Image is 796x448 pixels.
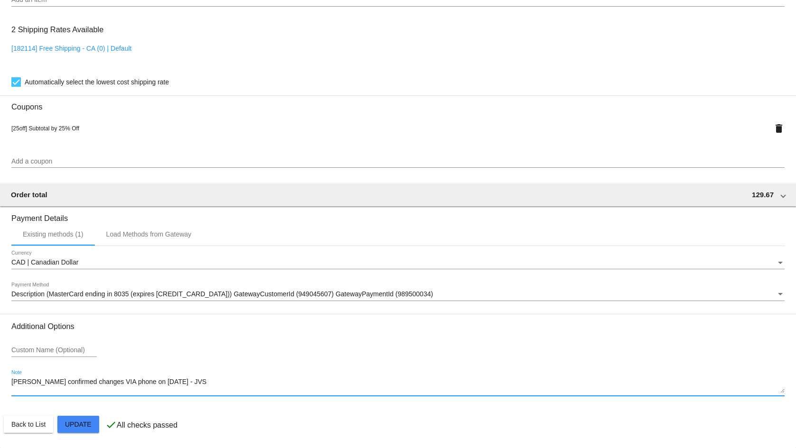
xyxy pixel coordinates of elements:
[11,45,131,52] a: [182114] Free Shipping - CA (0) | Default
[23,230,83,238] div: Existing methods (1)
[11,19,103,40] h3: 2 Shipping Rates Available
[11,421,46,428] span: Back to List
[11,291,785,298] mat-select: Payment Method
[11,207,785,223] h3: Payment Details
[11,95,785,111] h3: Coupons
[106,230,192,238] div: Load Methods from Gateway
[11,125,79,132] span: [25off] Subtotal by 25% Off
[11,158,785,165] input: Add a coupon
[57,416,99,433] button: Update
[117,421,177,430] p: All checks passed
[773,123,785,134] mat-icon: delete
[11,259,785,266] mat-select: Currency
[11,347,97,354] input: Custom Name (Optional)
[11,290,433,298] span: Description (MasterCard ending in 8035 (expires [CREDIT_CARD_DATA])) GatewayCustomerId (949045607...
[11,191,47,199] span: Order total
[11,322,785,331] h3: Additional Options
[105,419,117,430] mat-icon: check
[65,421,92,428] span: Update
[25,76,169,88] span: Automatically select the lowest cost shipping rate
[752,191,774,199] span: 129.67
[4,416,53,433] button: Back to List
[11,258,78,266] span: CAD | Canadian Dollar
